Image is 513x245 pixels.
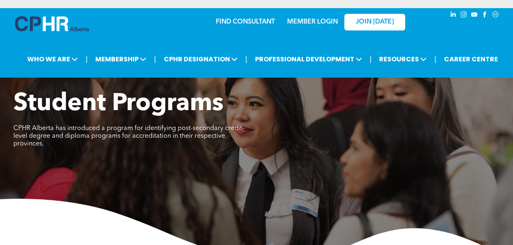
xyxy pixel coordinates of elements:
a: FIND CONSULTANT [216,19,275,25]
span: PROFESSIONAL DEVELOPMENT [252,52,364,67]
span: WHO WE ARE [25,52,80,67]
span: JOIN [DATE] [356,18,394,26]
a: CAREER CENTRE [442,52,500,67]
span: CPHR Alberta has introduced a program for identifying post-secondary credit-level degree and dipl... [13,125,244,147]
span: Student Programs [13,92,223,116]
span: RESOURCES [377,52,429,67]
a: JOIN [DATE] [344,14,405,30]
li: | [86,51,88,67]
li: | [245,51,247,67]
a: MEMBER LOGIN [287,19,338,25]
li: | [369,51,371,67]
img: A blue and white logo for cp alberta [15,16,89,31]
li: | [434,51,436,67]
a: Social network [491,10,500,21]
a: linkedin [449,10,458,21]
li: | [154,51,156,67]
a: youtube [470,10,479,21]
a: instagram [459,10,468,21]
a: facebook [481,10,489,21]
span: CPHR DESIGNATION [161,52,240,67]
span: MEMBERSHIP [93,52,149,67]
